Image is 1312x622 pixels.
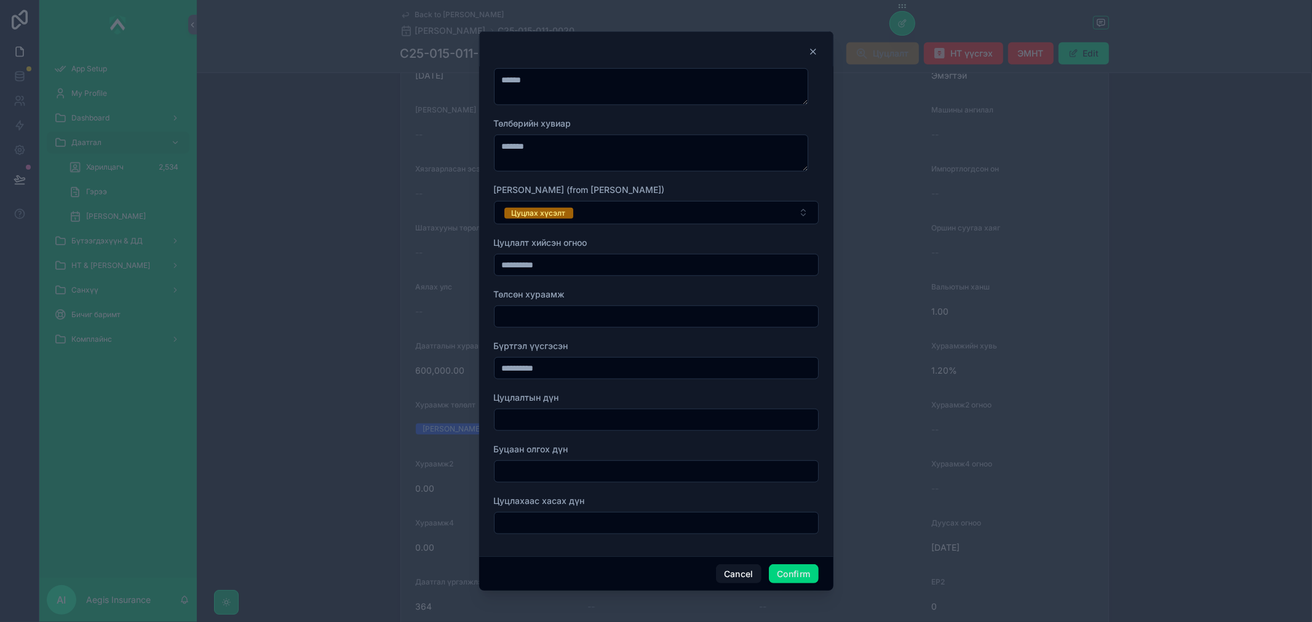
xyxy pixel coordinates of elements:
div: Цуцлах хүсэлт [512,208,566,219]
span: Төлбөрийн хувиар [494,118,571,128]
span: Цуцлалт хийсэн огноо [494,237,587,248]
span: Цуцлахаас хасах дүн [494,495,585,506]
span: Цуцлалтын дүн [494,392,559,403]
button: Confirm [769,564,818,584]
span: Бүртгэл үүсгэсэн [494,341,568,351]
button: Cancel [716,564,761,584]
button: Select Button [494,201,819,224]
span: Буцаан олгох дүн [494,444,568,454]
span: Төлсөн хураамж [494,289,565,299]
span: [PERSON_NAME] (from [PERSON_NAME]) [494,184,665,195]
